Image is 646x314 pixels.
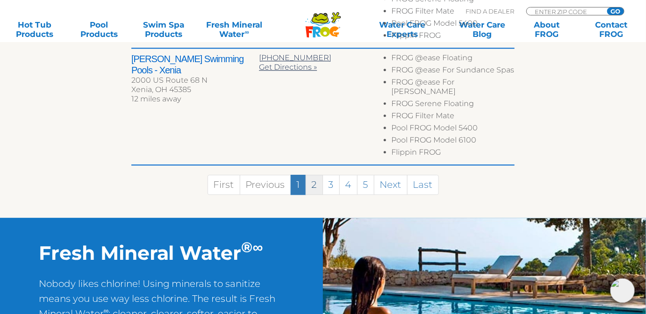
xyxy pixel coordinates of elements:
li: FROG Filter Mate [392,111,515,123]
li: FROG Filter Mate [392,7,515,19]
a: Previous [240,175,291,195]
a: First [208,175,240,195]
li: Pool FROG Model 5400 [392,123,515,136]
a: AboutFROG [522,20,572,39]
input: Zip Code Form [534,7,597,15]
li: FROG @ease For Sundance Spas [392,65,515,78]
a: PoolProducts [74,20,124,39]
li: FROG Serene Floating [392,99,515,111]
li: Flippin FROG [392,31,515,43]
input: GO [607,7,624,15]
a: ContactFROG [587,20,637,39]
h2: Fresh Mineral Water [39,241,284,264]
div: 2000 US Route 68 N [131,76,259,85]
a: Last [407,175,439,195]
li: FROG @ease For [PERSON_NAME] [392,78,515,99]
a: Next [374,175,408,195]
a: 1 [291,175,306,195]
li: Flippin FROG [392,148,515,160]
span: 12 miles away [131,94,181,103]
img: openIcon [610,278,635,303]
li: Pool FROG Model 6100 [392,136,515,148]
a: 5 [357,175,374,195]
h2: [PERSON_NAME] Swimming Pools - Xenia [131,53,259,76]
a: 4 [339,175,358,195]
a: 3 [323,175,340,195]
a: Get Directions » [259,63,317,71]
a: [PHONE_NUMBER] [259,53,331,62]
li: Pool FROG Model 5400 [392,19,515,31]
a: 2 [306,175,323,195]
sup: ∞ [253,238,263,256]
sup: ® [242,238,253,256]
div: Xenia, OH 45385 [131,85,259,94]
li: FROG @ease Floating [392,53,515,65]
a: Hot TubProducts [9,20,59,39]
